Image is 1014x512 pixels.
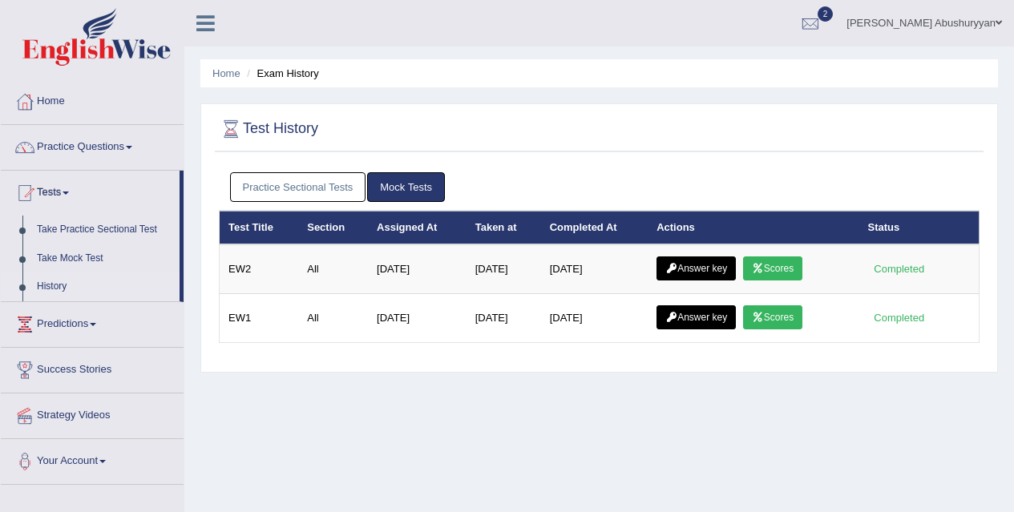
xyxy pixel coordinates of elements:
a: Practice Sectional Tests [230,172,366,202]
a: Predictions [1,302,184,342]
td: [DATE] [541,294,648,343]
a: Tests [1,171,180,211]
th: Test Title [220,211,299,244]
th: Section [298,211,368,244]
th: Taken at [467,211,541,244]
td: EW2 [220,244,299,294]
a: Answer key [656,256,736,280]
td: All [298,244,368,294]
td: [DATE] [368,294,467,343]
th: Actions [648,211,858,244]
a: Answer key [656,305,736,329]
th: Assigned At [368,211,467,244]
a: Take Practice Sectional Test [30,216,180,244]
td: [DATE] [467,294,541,343]
a: Scores [743,256,802,280]
a: Take Mock Test [30,244,180,273]
div: Completed [868,309,931,326]
a: Success Stories [1,348,184,388]
th: Completed At [541,211,648,244]
td: [DATE] [368,244,467,294]
td: [DATE] [541,244,648,294]
a: Your Account [1,439,184,479]
a: Mock Tests [367,172,445,202]
h2: Test History [219,117,318,141]
a: Home [212,67,240,79]
a: Home [1,79,184,119]
th: Status [859,211,980,244]
td: All [298,294,368,343]
a: Practice Questions [1,125,184,165]
a: Scores [743,305,802,329]
td: EW1 [220,294,299,343]
li: Exam History [243,66,319,81]
a: History [30,272,180,301]
td: [DATE] [467,244,541,294]
a: Strategy Videos [1,393,184,433]
div: Completed [868,260,931,277]
span: 2 [818,6,834,22]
